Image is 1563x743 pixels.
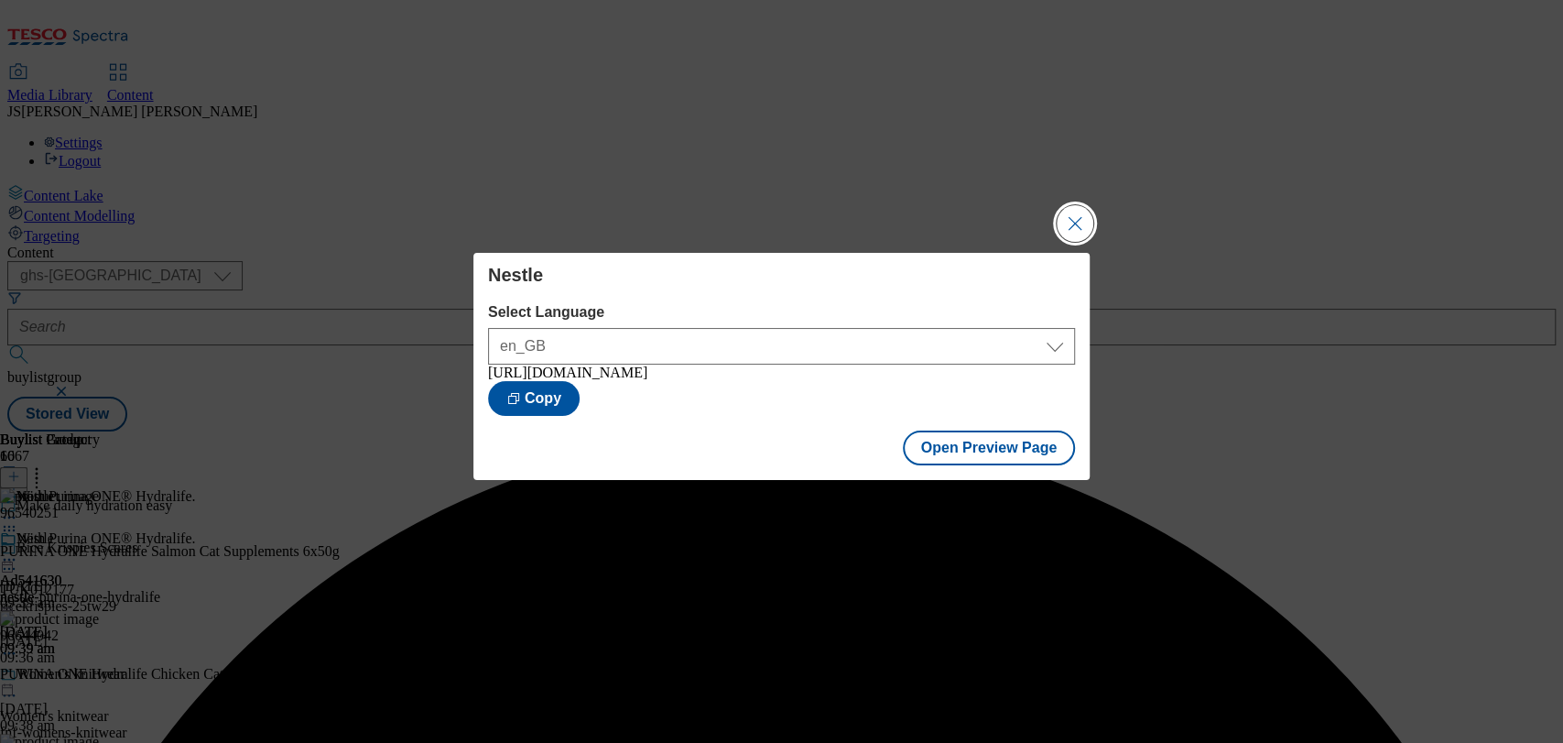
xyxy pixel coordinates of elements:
[903,431,1076,465] button: Open Preview Page
[488,304,1075,321] label: Select Language
[488,365,1075,381] div: [URL][DOMAIN_NAME]
[1057,205,1093,242] button: Close Modal
[488,381,580,416] button: Copy
[488,264,1075,286] h4: Nestle
[473,253,1090,480] div: Modal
